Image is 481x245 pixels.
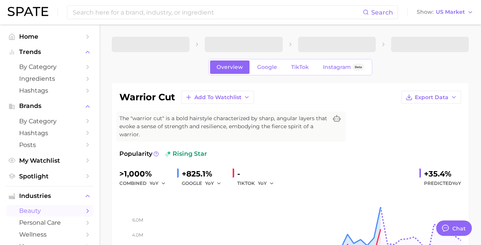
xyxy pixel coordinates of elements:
[181,91,254,104] button: Add to Watchlist
[6,46,93,58] button: Trends
[6,155,93,167] a: My Watchlist
[19,118,80,125] span: by Category
[19,231,80,238] span: wellness
[6,127,93,139] a: Hashtags
[6,170,93,182] a: Spotlight
[6,61,93,73] a: by Category
[417,10,434,14] span: Show
[6,229,93,240] a: wellness
[19,157,80,164] span: My Watchlist
[237,168,279,180] div: -
[19,63,80,70] span: by Category
[291,64,309,70] span: TikTok
[182,168,227,180] div: +825.1%
[150,179,166,188] button: YoY
[6,205,93,217] a: beauty
[205,180,214,186] span: YoY
[285,60,315,74] a: TikTok
[424,179,461,188] span: Predicted
[150,180,158,186] span: YoY
[6,85,93,96] a: Hashtags
[210,60,249,74] a: Overview
[6,100,93,112] button: Brands
[371,9,393,16] span: Search
[205,179,222,188] button: YoY
[119,93,175,102] h1: warrior cut
[119,114,328,139] span: The "warrior cut" is a bold hairstyle characterized by sharp, angular layers that evoke a sense o...
[19,219,80,226] span: personal care
[401,91,461,104] button: Export Data
[316,60,371,74] a: InstagramBeta
[119,179,171,188] div: combined
[6,115,93,127] a: by Category
[165,151,171,157] img: rising star
[19,33,80,40] span: Home
[323,64,351,70] span: Instagram
[251,60,284,74] a: Google
[19,141,80,149] span: Posts
[165,149,207,158] span: rising star
[19,207,80,214] span: beauty
[194,94,241,101] span: Add to Watchlist
[72,6,363,19] input: Search here for a brand, industry, or ingredient
[19,173,80,180] span: Spotlight
[19,87,80,94] span: Hashtags
[258,179,274,188] button: YoY
[6,139,93,151] a: Posts
[182,179,227,188] div: GOOGLE
[424,168,461,180] div: +35.4%
[6,190,93,202] button: Industries
[6,73,93,85] a: Ingredients
[119,169,152,178] span: >1,000%
[19,103,80,109] span: Brands
[237,179,279,188] div: TIKTOK
[19,75,80,82] span: Ingredients
[19,49,80,56] span: Trends
[415,7,475,17] button: ShowUS Market
[258,180,267,186] span: YoY
[436,10,465,14] span: US Market
[119,149,152,158] span: Popularity
[415,94,448,101] span: Export Data
[452,180,461,186] span: YoY
[217,64,243,70] span: Overview
[19,193,80,199] span: Industries
[6,217,93,229] a: personal care
[8,7,48,16] img: SPATE
[257,64,277,70] span: Google
[6,31,93,42] a: Home
[19,129,80,137] span: Hashtags
[355,64,362,70] span: Beta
